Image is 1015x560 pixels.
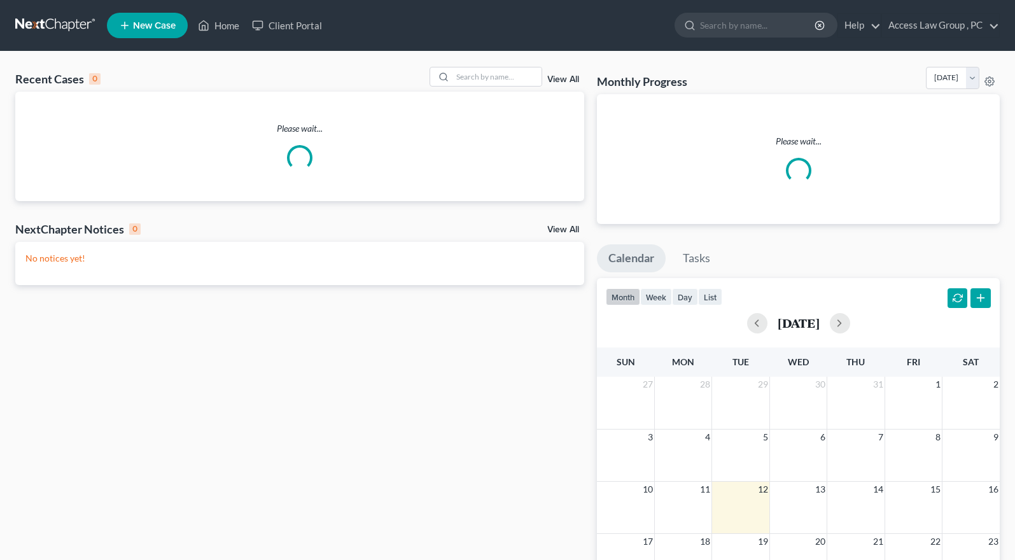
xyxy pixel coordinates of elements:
span: Sat [963,356,979,367]
button: list [698,288,722,305]
span: 4 [704,430,711,445]
span: 23 [987,534,1000,549]
span: 17 [641,534,654,549]
span: 28 [699,377,711,392]
span: 18 [699,534,711,549]
a: Client Portal [246,14,328,37]
a: Access Law Group , PC [882,14,999,37]
p: No notices yet! [25,252,574,265]
div: Recent Cases [15,71,101,87]
span: 14 [872,482,885,497]
span: Fri [907,356,920,367]
span: 5 [762,430,769,445]
div: 0 [129,223,141,235]
span: Tue [732,356,749,367]
span: 8 [934,430,942,445]
p: Please wait... [607,135,990,148]
input: Search by name... [700,13,816,37]
div: NextChapter Notices [15,221,141,237]
a: View All [547,75,579,84]
span: 15 [929,482,942,497]
span: Thu [846,356,865,367]
button: day [672,288,698,305]
span: 21 [872,534,885,549]
span: 6 [819,430,827,445]
span: 7 [877,430,885,445]
span: 2 [992,377,1000,392]
span: 13 [814,482,827,497]
button: week [640,288,672,305]
span: 30 [814,377,827,392]
span: 22 [929,534,942,549]
span: 3 [647,430,654,445]
span: New Case [133,21,176,31]
div: 0 [89,73,101,85]
input: Search by name... [452,67,542,86]
h2: [DATE] [778,316,820,330]
span: Wed [788,356,809,367]
span: Mon [672,356,694,367]
button: month [606,288,640,305]
span: 19 [757,534,769,549]
span: 20 [814,534,827,549]
span: 10 [641,482,654,497]
a: Home [192,14,246,37]
span: 9 [992,430,1000,445]
h3: Monthly Progress [597,74,687,89]
span: 12 [757,482,769,497]
span: Sun [617,356,635,367]
a: Calendar [597,244,666,272]
span: 1 [934,377,942,392]
span: 11 [699,482,711,497]
p: Please wait... [15,122,584,135]
span: 16 [987,482,1000,497]
a: View All [547,225,579,234]
span: 27 [641,377,654,392]
a: Help [838,14,881,37]
a: Tasks [671,244,722,272]
span: 31 [872,377,885,392]
span: 29 [757,377,769,392]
